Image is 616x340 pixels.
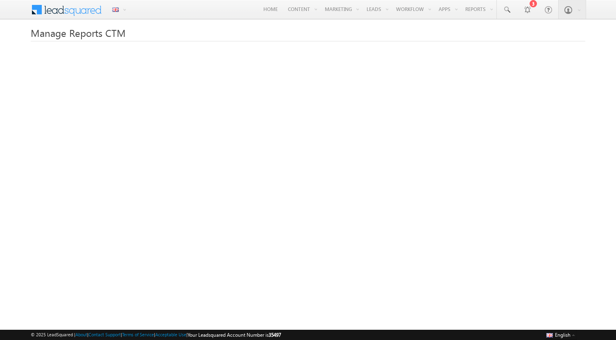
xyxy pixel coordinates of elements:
span: Manage Reports CTM [31,26,126,39]
a: About [75,332,87,337]
button: English [544,330,577,340]
span: © 2025 LeadSquared | | | | | [31,331,281,339]
span: Your Leadsquared Account Number is [188,332,281,338]
a: Acceptable Use [155,332,186,337]
span: English [555,332,571,338]
a: Contact Support [88,332,121,337]
a: Terms of Service [122,332,154,337]
span: 35497 [269,332,281,338]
